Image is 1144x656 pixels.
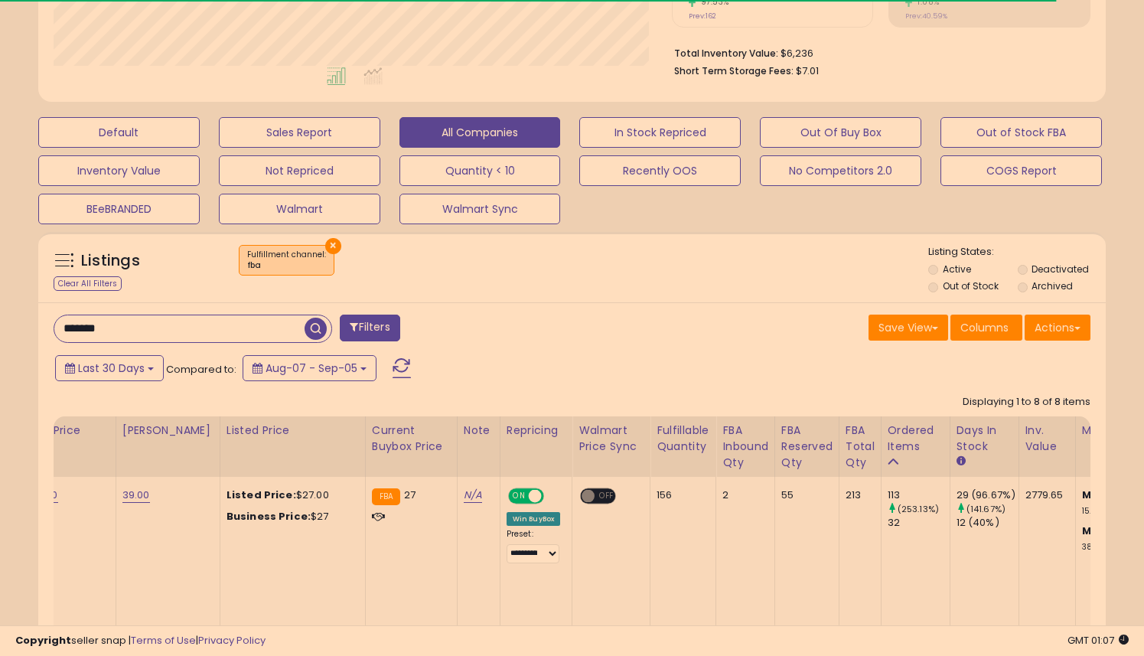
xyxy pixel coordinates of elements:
[227,488,296,502] b: Listed Price:
[166,362,236,377] span: Compared to:
[1025,488,1064,502] div: 2779.65
[1082,524,1109,538] b: Max:
[198,633,266,648] a: Privacy Policy
[266,361,357,376] span: Aug-07 - Sep-05
[404,488,416,502] span: 27
[399,155,561,186] button: Quantity < 10
[579,423,644,455] div: Walmart Price Sync
[122,488,150,503] a: 39.00
[31,423,109,439] div: Min Price
[54,276,122,291] div: Clear All Filters
[399,117,561,148] button: All Companies
[247,260,326,271] div: fba
[1067,633,1129,648] span: 2025-10-7 01:07 GMT
[657,488,704,502] div: 156
[760,155,921,186] button: No Competitors 2.0
[38,155,200,186] button: Inventory Value
[1025,423,1069,455] div: Inv. value
[227,510,354,524] div: $27
[219,117,380,148] button: Sales Report
[227,423,359,439] div: Listed Price
[131,633,196,648] a: Terms of Use
[657,423,709,455] div: Fulfillable Quantity
[122,423,213,439] div: [PERSON_NAME]
[1032,263,1089,276] label: Deactivated
[674,47,778,60] b: Total Inventory Value:
[1025,315,1090,341] button: Actions
[796,64,819,78] span: $7.01
[541,490,565,503] span: OFF
[219,155,380,186] button: Not Repriced
[963,395,1090,410] div: Displaying 1 to 8 of 8 items
[722,488,763,502] div: 2
[227,509,311,524] b: Business Price:
[1082,488,1105,502] b: Min:
[38,117,200,148] button: Default
[595,490,619,503] span: OFF
[869,315,948,341] button: Save View
[966,503,1005,515] small: (141.67%)
[846,488,869,502] div: 213
[372,423,451,455] div: Current Buybox Price
[898,503,939,515] small: (253.13%)
[15,633,71,648] strong: Copyright
[507,529,561,563] div: Preset:
[888,488,950,502] div: 113
[781,488,827,502] div: 55
[579,155,741,186] button: Recently OOS
[888,516,950,530] div: 32
[55,355,164,381] button: Last 30 Days
[905,11,947,21] small: Prev: 40.59%
[510,490,529,503] span: ON
[674,64,794,77] b: Short Term Storage Fees:
[507,423,566,439] div: Repricing
[399,194,561,224] button: Walmart Sync
[38,194,200,224] button: BEeBRANDED
[940,117,1102,148] button: Out of Stock FBA
[722,423,768,471] div: FBA inbound Qty
[81,250,140,272] h5: Listings
[243,355,376,381] button: Aug-07 - Sep-05
[464,423,494,439] div: Note
[464,488,482,503] a: N/A
[888,423,944,455] div: Ordered Items
[940,155,1102,186] button: COGS Report
[227,488,354,502] div: $27.00
[15,634,266,648] div: seller snap | |
[372,488,400,505] small: FBA
[950,315,1022,341] button: Columns
[957,455,966,468] small: Days In Stock.
[78,361,145,376] span: Last 30 Days
[943,263,971,276] label: Active
[928,245,1106,259] p: Listing States:
[340,315,399,341] button: Filters
[960,320,1009,335] span: Columns
[846,423,875,471] div: FBA Total Qty
[247,249,326,272] span: Fulfillment channel :
[781,423,833,471] div: FBA Reserved Qty
[1032,279,1073,292] label: Archived
[579,117,741,148] button: In Stock Repriced
[957,516,1019,530] div: 12 (40%)
[760,117,921,148] button: Out Of Buy Box
[957,488,1019,502] div: 29 (96.67%)
[325,238,341,254] button: ×
[689,11,716,21] small: Prev: 162
[219,194,380,224] button: Walmart
[957,423,1012,455] div: Days In Stock
[507,512,561,526] div: Win BuyBox
[674,43,1079,61] li: $6,236
[943,279,999,292] label: Out of Stock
